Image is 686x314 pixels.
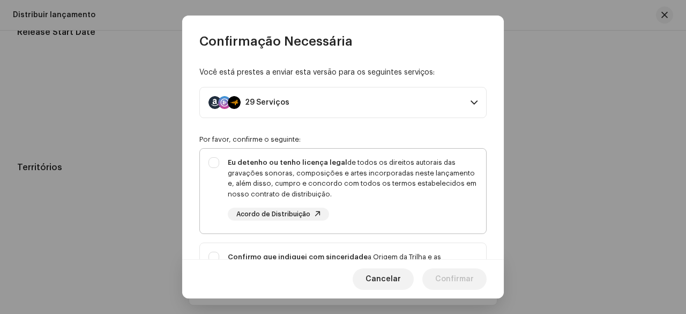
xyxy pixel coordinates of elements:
span: Cancelar [366,268,401,290]
div: de todos os direitos autorais das gravações sonoras, composições e artes incorporadas neste lança... [228,157,478,199]
p-togglebutton: Eu detenho ou tenho licença legalde todos os direitos autorais das gravações sonoras, composições... [199,148,487,234]
strong: Confirmo que indiquei com sinceridade [228,253,368,260]
span: Acordo de Distribuição [236,211,310,218]
span: Confirmar [435,268,474,290]
div: a Origem da Trilha e as Propriedades da Trilha que se aplicam a cada uma das minhas trilhas para ... [228,252,478,304]
button: Confirmar [422,268,487,290]
span: Confirmação Necessária [199,33,353,50]
strong: Eu detenho ou tenho licença legal [228,159,347,166]
button: Cancelar [353,268,414,290]
div: 29 Serviços [245,98,289,107]
div: Por favor, confirme o seguinte: [199,135,487,144]
div: Você está prestes a enviar esta versão para os seguintes serviços: [199,67,487,78]
p-accordion-header: 29 Serviços [199,87,487,118]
